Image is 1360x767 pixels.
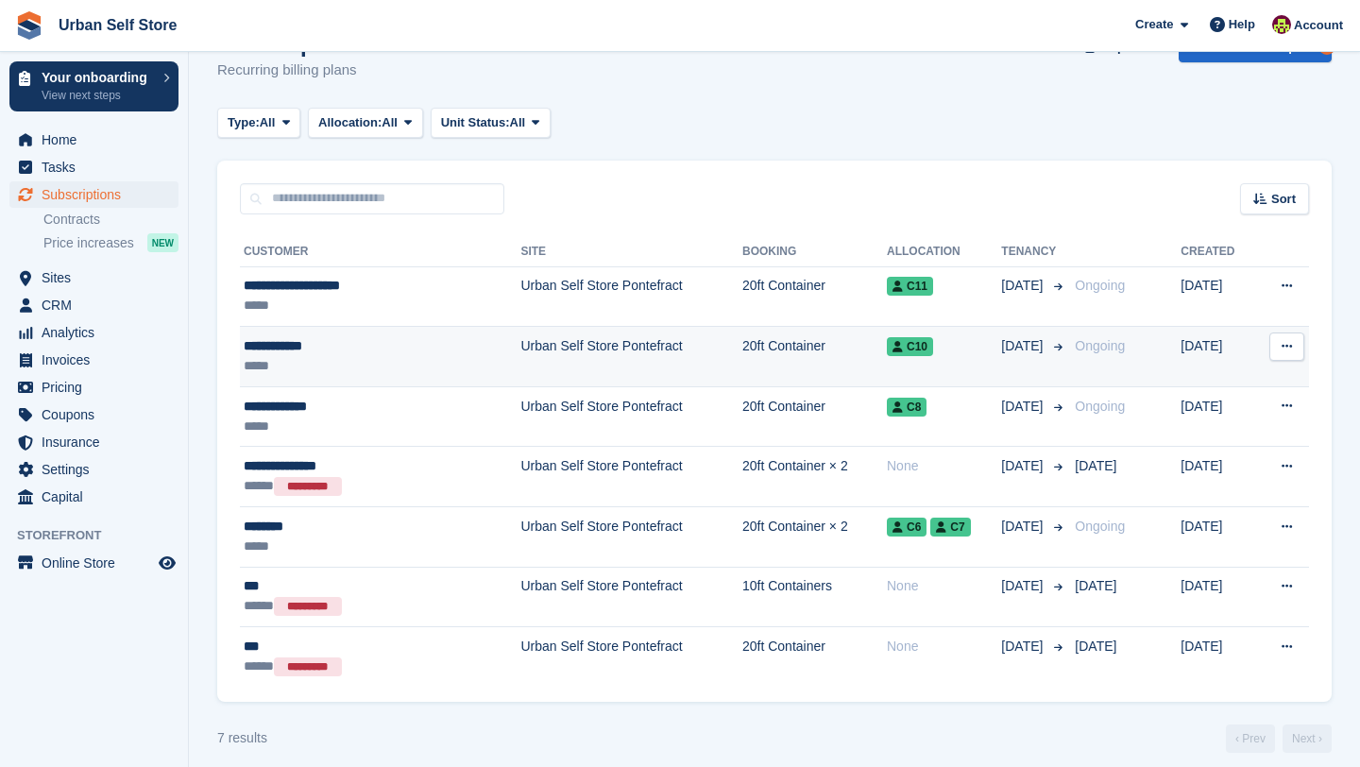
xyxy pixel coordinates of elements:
[240,237,520,267] th: Customer
[742,327,887,387] td: 20ft Container
[217,108,300,139] button: Type: All
[1294,16,1343,35] span: Account
[742,507,887,568] td: 20ft Container × 2
[887,576,1001,596] div: None
[1181,567,1254,627] td: [DATE]
[318,113,382,132] span: Allocation:
[1001,397,1046,417] span: [DATE]
[9,456,178,483] a: menu
[42,484,155,510] span: Capital
[1135,15,1173,34] span: Create
[1001,576,1046,596] span: [DATE]
[520,507,742,568] td: Urban Self Store Pontefract
[520,386,742,447] td: Urban Self Store Pontefract
[42,127,155,153] span: Home
[887,637,1001,656] div: None
[1075,578,1116,593] span: [DATE]
[9,127,178,153] a: menu
[9,347,178,373] a: menu
[9,484,178,510] a: menu
[510,113,526,132] span: All
[1181,237,1254,267] th: Created
[742,386,887,447] td: 20ft Container
[742,447,887,507] td: 20ft Container × 2
[43,232,178,253] a: Price increases NEW
[1272,15,1291,34] img: Dan Crosland
[1181,447,1254,507] td: [DATE]
[1075,278,1125,293] span: Ongoing
[742,237,887,267] th: Booking
[887,237,1001,267] th: Allocation
[520,266,742,327] td: Urban Self Store Pontefract
[930,518,970,537] span: C7
[42,456,155,483] span: Settings
[742,627,887,687] td: 20ft Container
[1001,637,1046,656] span: [DATE]
[887,398,926,417] span: C8
[1222,724,1335,753] nav: Page
[308,108,423,139] button: Allocation: All
[217,60,368,81] p: Recurring billing plans
[1075,519,1125,534] span: Ongoing
[9,319,178,346] a: menu
[1226,724,1275,753] a: Previous
[9,550,178,576] a: menu
[1075,399,1125,414] span: Ongoing
[1181,386,1254,447] td: [DATE]
[520,237,742,267] th: Site
[42,550,155,576] span: Online Store
[887,518,926,537] span: C6
[382,113,398,132] span: All
[42,319,155,346] span: Analytics
[1075,458,1116,473] span: [DATE]
[431,108,551,139] button: Unit Status: All
[51,9,184,41] a: Urban Self Store
[42,264,155,291] span: Sites
[1181,327,1254,387] td: [DATE]
[887,337,933,356] span: C10
[1181,627,1254,687] td: [DATE]
[15,11,43,40] img: stora-icon-8386f47178a22dfd0bd8f6a31ec36ba5ce8667c1dd55bd0f319d3a0aa187defe.svg
[9,264,178,291] a: menu
[887,456,1001,476] div: None
[9,61,178,111] a: Your onboarding View next steps
[1001,456,1046,476] span: [DATE]
[1001,237,1067,267] th: Tenancy
[887,277,933,296] span: C11
[147,233,178,252] div: NEW
[9,401,178,428] a: menu
[43,211,178,229] a: Contracts
[42,71,154,84] p: Your onboarding
[42,374,155,401] span: Pricing
[42,154,155,180] span: Tasks
[520,627,742,687] td: Urban Self Store Pontefract
[42,181,155,208] span: Subscriptions
[42,429,155,455] span: Insurance
[42,347,155,373] span: Invoices
[217,728,267,748] div: 7 results
[441,113,510,132] span: Unit Status:
[228,113,260,132] span: Type:
[520,567,742,627] td: Urban Self Store Pontefract
[9,374,178,401] a: menu
[42,87,154,104] p: View next steps
[1001,276,1046,296] span: [DATE]
[742,266,887,327] td: 20ft Container
[260,113,276,132] span: All
[1001,517,1046,537] span: [DATE]
[42,401,155,428] span: Coupons
[17,526,188,545] span: Storefront
[43,234,134,252] span: Price increases
[1001,336,1046,356] span: [DATE]
[9,429,178,455] a: menu
[42,292,155,318] span: CRM
[1271,190,1296,209] span: Sort
[1181,266,1254,327] td: [DATE]
[1318,38,1335,55] div: Tooltip anchor
[1075,338,1125,353] span: Ongoing
[9,292,178,318] a: menu
[9,154,178,180] a: menu
[1283,724,1332,753] a: Next
[1229,15,1255,34] span: Help
[9,181,178,208] a: menu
